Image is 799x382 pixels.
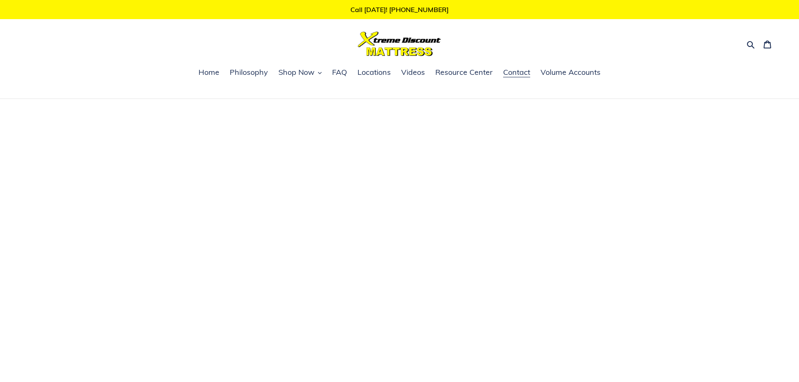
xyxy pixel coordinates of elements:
a: Videos [397,67,429,79]
span: Volume Accounts [541,67,600,77]
a: Home [194,67,223,79]
a: FAQ [328,67,351,79]
span: Home [199,67,219,77]
span: Locations [357,67,391,77]
button: Shop Now [274,67,326,79]
span: Videos [401,67,425,77]
a: Philosophy [226,67,272,79]
a: Resource Center [431,67,497,79]
img: Xtreme Discount Mattress [358,32,441,56]
span: Shop Now [278,67,315,77]
span: Philosophy [230,67,268,77]
a: Volume Accounts [536,67,605,79]
span: Resource Center [435,67,493,77]
a: Locations [353,67,395,79]
span: Contact [503,67,530,77]
a: Contact [499,67,534,79]
span: FAQ [332,67,347,77]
